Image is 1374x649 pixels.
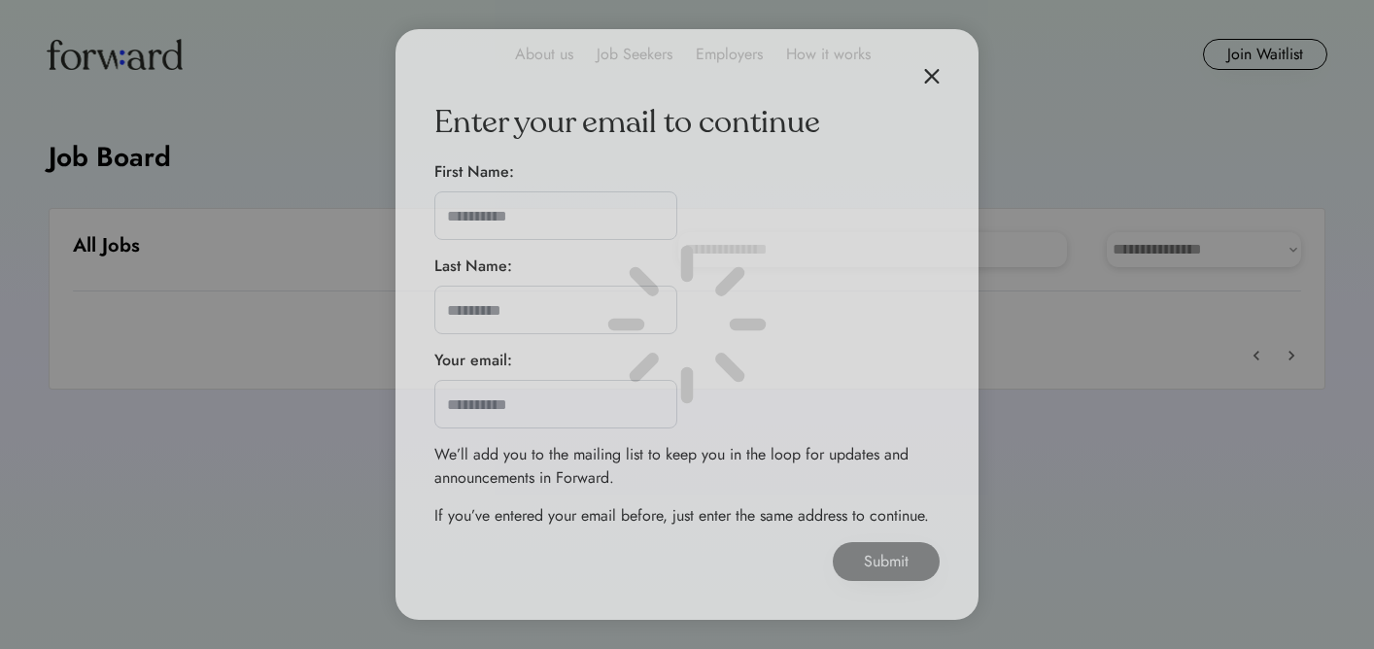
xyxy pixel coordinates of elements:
div: Enter your email to continue [434,99,820,146]
img: close.svg [924,68,940,85]
div: Your email: [434,349,512,372]
div: Last Name: [434,255,512,278]
div: We’ll add you to the mailing list to keep you in the loop for updates and announcements in Forward. [434,443,940,490]
button: Submit [833,542,940,581]
div: If you’ve entered your email before, just enter the same address to continue. [434,504,929,528]
div: First Name: [434,160,514,184]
